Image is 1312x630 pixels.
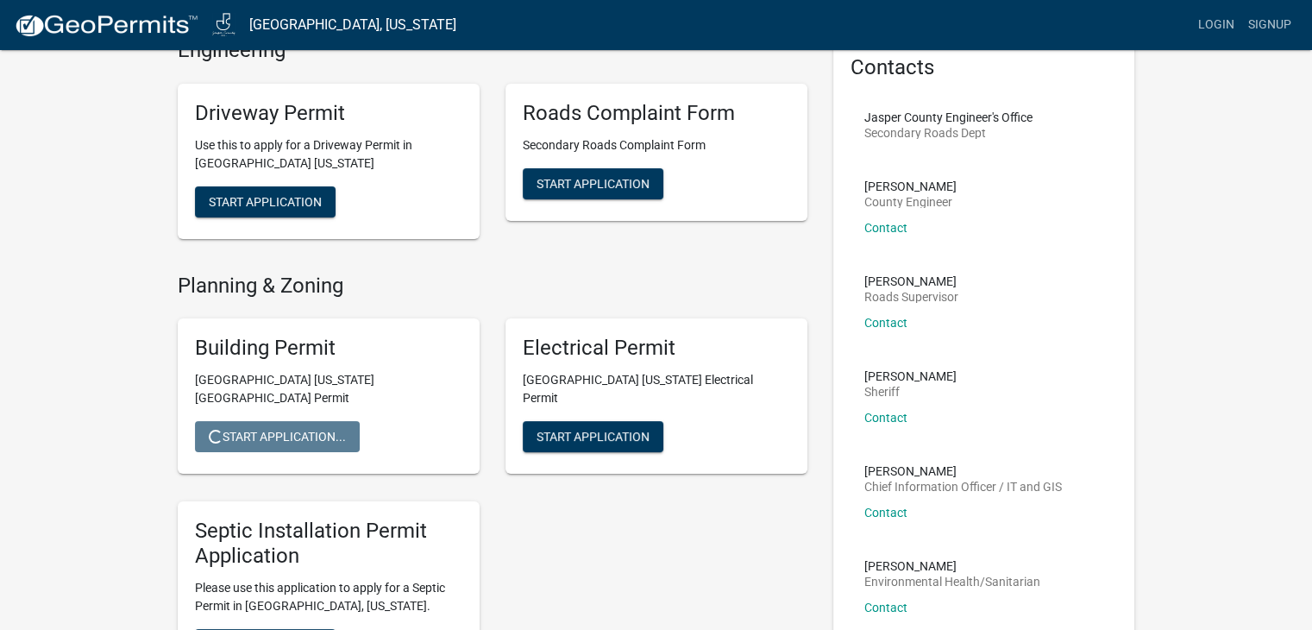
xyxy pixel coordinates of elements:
p: Sheriff [864,386,957,398]
p: Please use this application to apply for a Septic Permit in [GEOGRAPHIC_DATA], [US_STATE]. [195,579,462,615]
p: [PERSON_NAME] [864,180,957,192]
h5: Driveway Permit [195,101,462,126]
h5: Building Permit [195,336,462,361]
a: Login [1191,9,1241,41]
p: Secondary Roads Dept [864,127,1033,139]
span: Start Application [209,194,322,208]
h4: Planning & Zoning [178,274,807,299]
button: Start Application [523,168,663,199]
h5: Electrical Permit [523,336,790,361]
button: Start Application [195,186,336,217]
p: [GEOGRAPHIC_DATA] [US_STATE][GEOGRAPHIC_DATA] Permit [195,371,462,407]
a: Contact [864,601,907,614]
p: [PERSON_NAME] [864,275,958,287]
a: Contact [864,506,907,520]
p: [PERSON_NAME] [864,560,1040,572]
p: Chief Information Officer / IT and GIS [864,481,1062,493]
p: Jasper County Engineer's Office [864,111,1033,123]
img: Jasper County, Iowa [212,13,235,36]
h4: Engineering [178,38,807,63]
p: County Engineer [864,196,957,208]
p: Environmental Health/Sanitarian [864,576,1040,588]
p: Secondary Roads Complaint Form [523,136,790,154]
p: Use this to apply for a Driveway Permit in [GEOGRAPHIC_DATA] [US_STATE] [195,136,462,173]
span: Start Application [537,430,650,444]
a: Contact [864,411,907,425]
h5: Roads Complaint Form [523,101,790,126]
span: Start Application... [209,430,346,444]
button: Start Application [523,421,663,452]
p: [GEOGRAPHIC_DATA] [US_STATE] Electrical Permit [523,371,790,407]
h5: Contacts [851,55,1118,80]
p: Roads Supervisor [864,291,958,303]
span: Start Application [537,176,650,190]
p: [PERSON_NAME] [864,465,1062,477]
p: [PERSON_NAME] [864,370,957,382]
a: Signup [1241,9,1298,41]
h5: Septic Installation Permit Application [195,519,462,569]
a: Contact [864,316,907,330]
a: Contact [864,221,907,235]
a: [GEOGRAPHIC_DATA], [US_STATE] [249,10,456,40]
button: Start Application... [195,421,360,452]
